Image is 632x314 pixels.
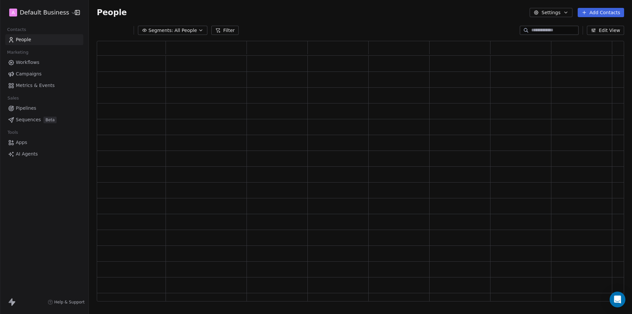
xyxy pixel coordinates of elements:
div: Open Intercom Messenger [610,292,625,307]
span: Default Business [20,8,69,17]
a: Workflows [5,57,83,68]
span: Pipelines [16,105,36,112]
span: People [97,8,127,17]
a: Apps [5,137,83,148]
span: Contacts [4,25,29,35]
span: Apps [16,139,27,146]
span: All People [174,27,197,34]
span: AI Agents [16,151,38,157]
span: Sequences [16,116,41,123]
span: Beta [43,117,57,123]
a: Campaigns [5,69,83,79]
button: Add Contacts [578,8,624,17]
a: Metrics & Events [5,80,83,91]
span: Workflows [16,59,39,66]
a: Help & Support [48,300,85,305]
span: A [12,9,15,16]
button: Settings [530,8,572,17]
button: ADefault Business [8,7,70,18]
span: Sales [5,93,22,103]
span: Metrics & Events [16,82,55,89]
button: Edit View [587,26,624,35]
button: Filter [211,26,239,35]
span: Marketing [4,47,31,57]
a: People [5,34,83,45]
span: Segments: [148,27,173,34]
span: People [16,36,31,43]
span: Tools [5,128,21,137]
span: Help & Support [54,300,85,305]
a: SequencesBeta [5,114,83,125]
span: Campaigns [16,71,41,77]
a: Pipelines [5,103,83,114]
a: AI Agents [5,149,83,159]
